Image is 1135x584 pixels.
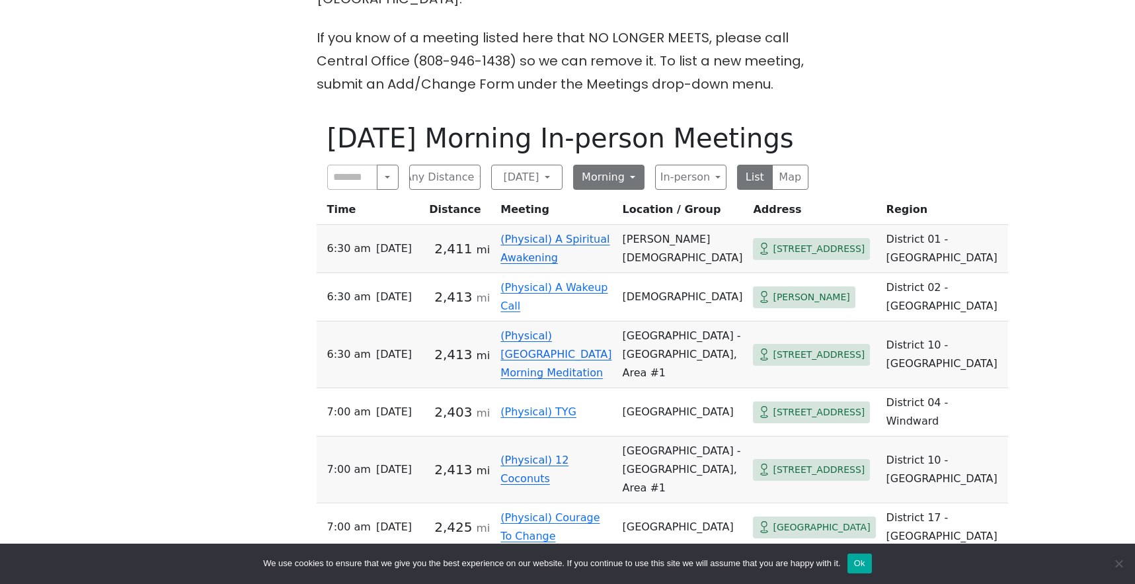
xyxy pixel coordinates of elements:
span: [STREET_ADDRESS] [773,241,865,257]
th: Meeting [495,200,617,225]
p: If you know of a meeting listed here that NO LONGER MEETS, please call Central Office (808-946-14... [317,26,819,96]
span: 7:00 AM [327,403,371,421]
h1: [DATE] Morning In-person Meetings [327,122,808,154]
th: Distance [424,200,495,225]
small: mi [476,522,490,534]
span: We use cookies to ensure that we give you the best experience on our website. If you continue to ... [263,557,840,570]
th: Location / Group [617,200,748,225]
small: mi [476,349,490,362]
th: Address [748,200,881,225]
td: District 17 - [GEOGRAPHIC_DATA] [881,503,1008,552]
button: In-person [655,165,726,190]
td: District 02 - [GEOGRAPHIC_DATA] [881,273,1008,321]
a: (Physical) 12 Coconuts [500,454,568,485]
small: mi [476,243,490,256]
span: [DATE] [376,518,412,536]
td: District 04 - Windward [881,388,1008,437]
span: 7:00 AM [327,460,371,479]
span: No [1112,557,1125,570]
span: 2,413 [434,289,472,305]
span: [DATE] [376,239,412,258]
span: 2,425 [434,519,472,535]
button: Map [772,165,808,190]
td: [GEOGRAPHIC_DATA] [617,503,748,552]
button: Near Me [377,165,398,190]
span: [PERSON_NAME] [773,289,849,306]
a: (Physical) [GEOGRAPHIC_DATA] Morning Meditation [500,329,611,379]
span: 2,413 [434,347,472,362]
span: 2,413 [434,462,472,478]
th: Time [317,200,424,225]
td: [GEOGRAPHIC_DATA] [617,388,748,437]
span: [STREET_ADDRESS] [773,347,865,363]
a: (Physical) A Spiritual Awakening [500,233,609,264]
th: Region [881,200,1008,225]
input: Near Me [327,165,378,190]
td: District 10 - [GEOGRAPHIC_DATA] [881,437,1008,503]
button: Any Distance [409,165,481,190]
a: (Physical) Courage To Change [500,511,600,542]
button: Ok [847,554,872,573]
small: mi [476,407,490,419]
span: 2,411 [434,241,472,257]
td: [DEMOGRAPHIC_DATA] [617,273,748,321]
td: [PERSON_NAME][DEMOGRAPHIC_DATA] [617,225,748,273]
a: (Physical) TYG [500,405,576,418]
span: [DATE] [376,460,412,479]
span: [STREET_ADDRESS] [773,404,865,421]
span: [DATE] [376,288,412,306]
td: District 01 - [GEOGRAPHIC_DATA] [881,225,1008,273]
span: 6:30 AM [327,345,371,364]
span: [STREET_ADDRESS] [773,462,865,478]
a: (Physical) A Wakeup Call [500,281,607,312]
span: [DATE] [376,345,412,364]
small: mi [476,464,490,477]
span: 6:30 AM [327,239,371,258]
span: 7:00 AM [327,518,371,536]
small: mi [476,292,490,304]
td: [GEOGRAPHIC_DATA] - [GEOGRAPHIC_DATA], Area #1 [617,437,748,503]
span: [DATE] [376,403,412,421]
td: [GEOGRAPHIC_DATA] - [GEOGRAPHIC_DATA], Area #1 [617,321,748,388]
button: Morning [573,165,645,190]
button: List [737,165,773,190]
td: District 10 - [GEOGRAPHIC_DATA] [881,321,1008,388]
span: 6:30 AM [327,288,371,306]
span: [GEOGRAPHIC_DATA] [773,519,870,536]
span: 2,403 [434,404,472,420]
button: [DATE] [491,165,563,190]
